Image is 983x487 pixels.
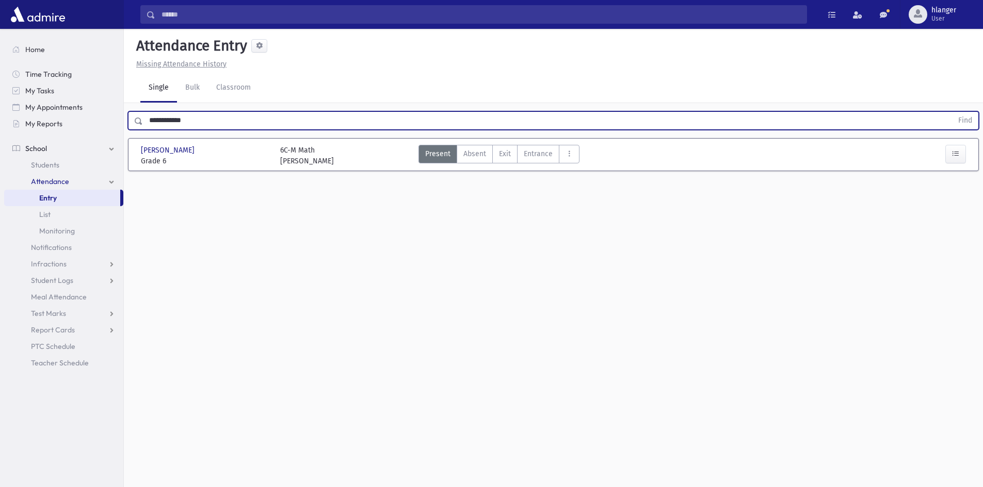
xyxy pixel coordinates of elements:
a: Student Logs [4,272,123,289]
a: Entry [4,190,120,206]
span: My Reports [25,119,62,128]
span: Entry [39,193,57,203]
span: hlanger [931,6,956,14]
a: Home [4,41,123,58]
a: Classroom [208,74,259,103]
img: AdmirePro [8,4,68,25]
a: PTC Schedule [4,338,123,355]
button: Find [952,112,978,129]
span: Monitoring [39,226,75,236]
span: My Tasks [25,86,54,95]
a: Missing Attendance History [132,60,227,69]
span: Student Logs [31,276,73,285]
a: Infractions [4,256,123,272]
a: Test Marks [4,305,123,322]
span: Exit [499,148,511,159]
a: Monitoring [4,223,123,239]
a: Students [4,157,123,173]
span: List [39,210,51,219]
a: Bulk [177,74,208,103]
span: Teacher Schedule [31,358,89,367]
a: List [4,206,123,223]
a: Single [140,74,177,103]
a: School [4,140,123,157]
u: Missing Attendance History [136,60,227,69]
a: Time Tracking [4,66,123,82]
a: Attendance [4,173,123,190]
span: [PERSON_NAME] [141,145,197,156]
a: Meal Attendance [4,289,123,305]
span: PTC Schedule [31,342,75,351]
a: Notifications [4,239,123,256]
a: Teacher Schedule [4,355,123,371]
span: Report Cards [31,325,75,334]
span: Meal Attendance [31,292,87,301]
a: My Appointments [4,99,123,115]
div: 6C-M Math [PERSON_NAME] [280,145,334,166]
input: Search [155,5,807,24]
span: Attendance [31,177,69,186]
span: Time Tracking [25,70,72,79]
span: Students [31,160,59,170]
span: Absent [463,148,486,159]
span: Infractions [31,259,67,268]
span: My Appointments [25,103,83,112]
span: User [931,14,956,23]
span: Grade 6 [141,156,270,166]
span: Entrance [524,148,553,159]
span: Home [25,45,45,54]
span: Notifications [31,243,72,252]
span: Test Marks [31,309,66,318]
div: AttTypes [418,145,579,166]
a: My Reports [4,115,123,132]
a: Report Cards [4,322,123,338]
span: School [25,144,47,153]
span: Present [425,148,450,159]
h5: Attendance Entry [132,37,247,55]
a: My Tasks [4,82,123,99]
